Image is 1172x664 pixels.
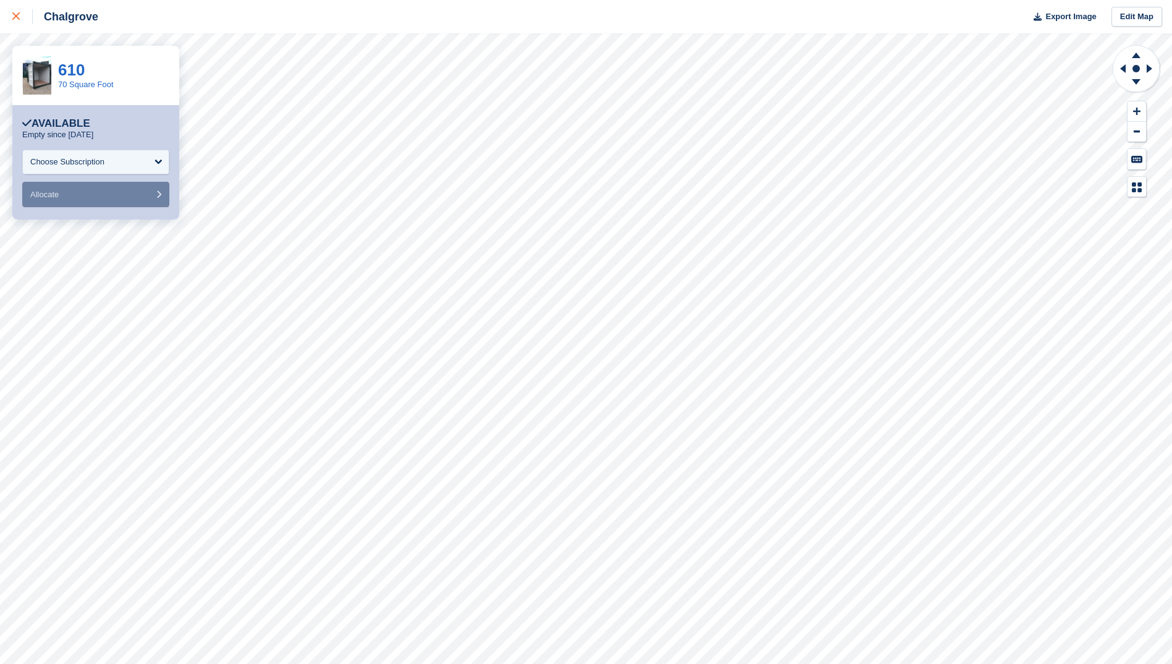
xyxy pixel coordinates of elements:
[1128,101,1146,122] button: Zoom In
[58,80,114,89] a: 70 Square Foot
[1128,177,1146,197] button: Map Legend
[1026,7,1097,27] button: Export Image
[22,117,90,130] div: Available
[22,130,93,140] p: Empty since [DATE]
[1128,122,1146,142] button: Zoom Out
[30,156,104,168] div: Choose Subscription
[1128,149,1146,169] button: Keyboard Shortcuts
[1111,7,1162,27] a: Edit Map
[1045,11,1096,23] span: Export Image
[30,190,59,199] span: Allocate
[22,182,169,207] button: Allocate
[23,56,51,94] img: 70%20Square%20Foot.jpeg
[58,61,85,79] a: 610
[33,9,98,24] div: Chalgrove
